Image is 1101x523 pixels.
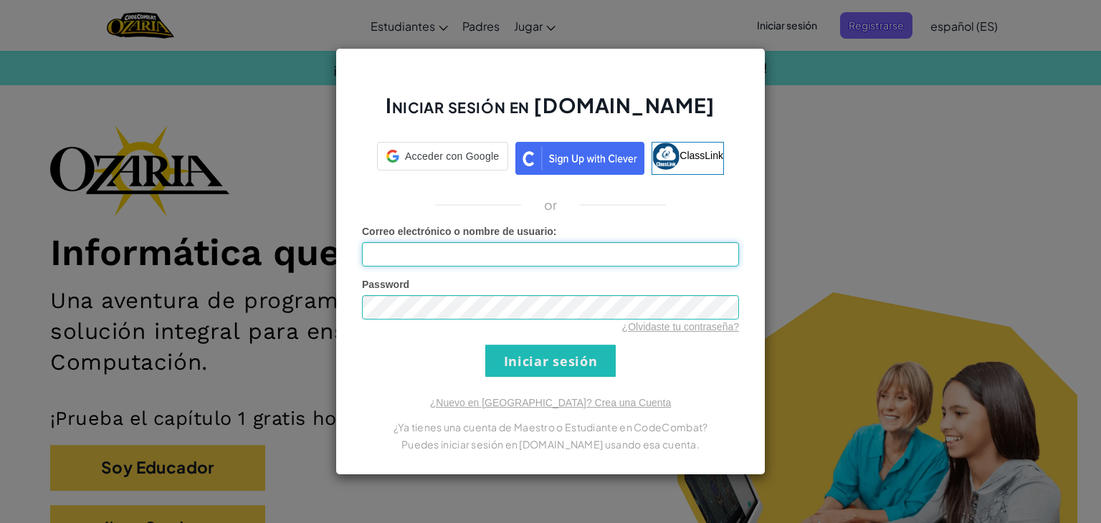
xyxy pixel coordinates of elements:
label: : [362,224,557,239]
a: ¿Olvidaste tu contraseña? [622,321,739,332]
a: ¿Nuevo en [GEOGRAPHIC_DATA]? Crea una Cuenta [430,397,671,408]
h2: Iniciar sesión en [DOMAIN_NAME] [362,92,739,133]
img: clever_sso_button@2x.png [515,142,644,175]
a: Acceder con Google [377,142,508,175]
p: ¿Ya tienes una cuenta de Maestro o Estudiante en CodeCombat? [362,418,739,436]
span: Password [362,279,409,290]
input: Iniciar sesión [485,345,616,377]
div: Acceder con Google [377,142,508,171]
p: Puedes iniciar sesión en [DOMAIN_NAME] usando esa cuenta. [362,436,739,453]
img: classlink-logo-small.png [652,143,680,170]
span: Correo electrónico o nombre de usuario [362,226,553,237]
span: Acceder con Google [405,149,499,163]
p: or [544,196,558,213]
span: ClassLink [680,150,723,161]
